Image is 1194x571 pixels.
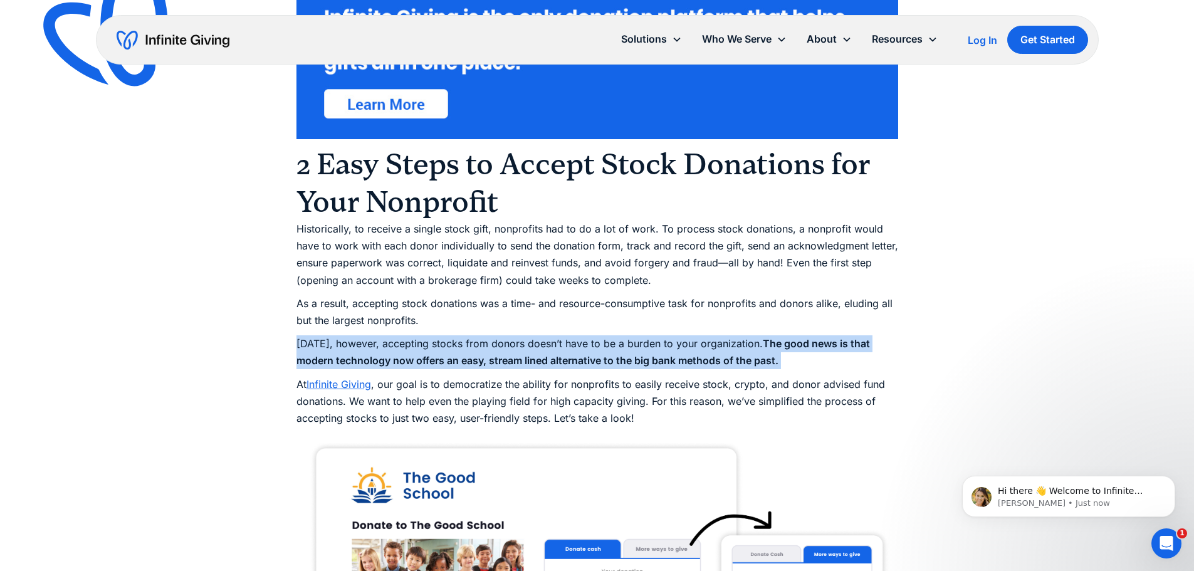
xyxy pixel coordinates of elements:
[968,35,997,45] div: Log In
[1007,26,1088,54] a: Get Started
[621,31,667,48] div: Solutions
[807,31,837,48] div: About
[862,26,948,53] div: Resources
[306,378,371,390] a: Infinite Giving
[117,30,229,50] a: home
[296,295,898,329] p: As a result, accepting stock donations was a time- and resource-consumptive task for nonprofits a...
[296,145,898,221] h2: 2 Easy Steps to Accept Stock Donations for Your Nonprofit
[296,376,898,427] p: At , our goal is to democratize the ability for nonprofits to easily receive stock, crypto, and d...
[1151,528,1181,558] iframe: Intercom live chat
[968,33,997,48] a: Log In
[943,449,1194,537] iframe: Intercom notifications message
[296,221,898,289] p: Historically, to receive a single stock gift, nonprofits had to do a lot of work. To process stoc...
[1177,528,1187,538] span: 1
[872,31,923,48] div: Resources
[797,26,862,53] div: About
[702,31,772,48] div: Who We Serve
[296,335,898,369] p: [DATE], however, accepting stocks from donors doesn’t have to be a burden to your organization.
[692,26,797,53] div: Who We Serve
[611,26,692,53] div: Solutions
